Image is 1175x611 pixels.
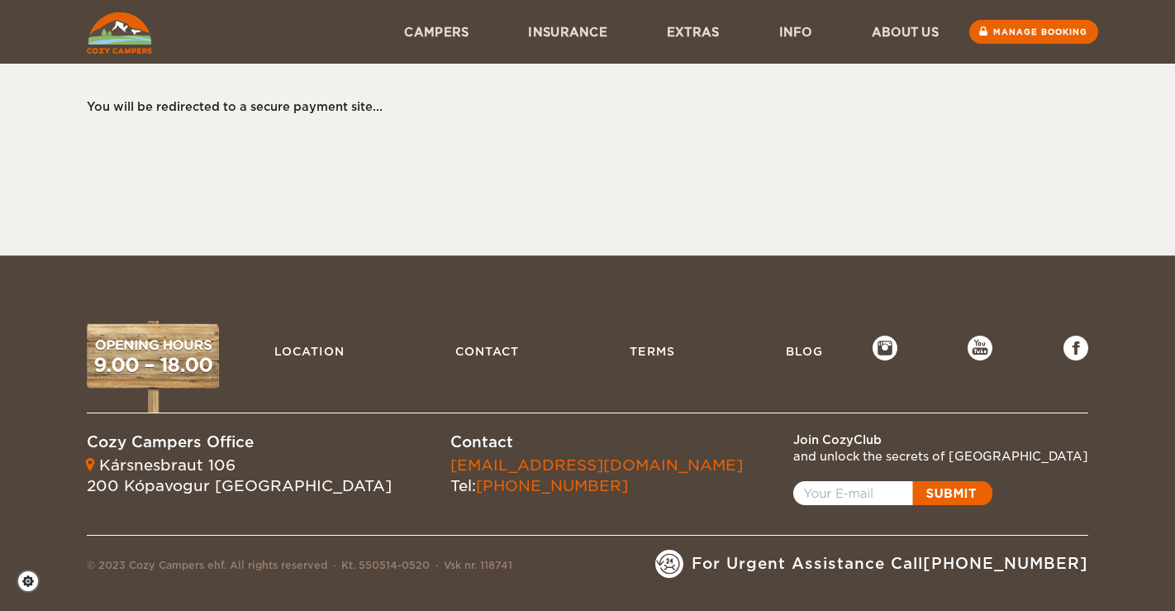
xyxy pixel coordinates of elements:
a: Cookie settings [17,570,50,593]
div: © 2023 Cozy Campers ehf. All rights reserved Kt. 550514-0520 Vsk nr. 118741 [87,558,512,578]
a: Manage booking [969,20,1098,44]
a: Location [266,336,353,367]
a: Terms [621,336,683,367]
a: [EMAIL_ADDRESS][DOMAIN_NAME] [450,456,743,474]
a: Open popup [793,481,992,505]
div: Contact [450,432,743,453]
div: and unlock the secrets of [GEOGRAPHIC_DATA] [793,448,1088,465]
a: Blog [778,336,831,367]
span: For Urgent Assistance Call [692,553,1088,575]
div: Cozy Campers Office [87,432,392,453]
div: You will be redirected to a secure payment site... [87,98,1072,115]
div: Tel: [450,455,743,497]
div: Join CozyClub [793,432,1088,448]
div: Kársnesbraut 106 200 Kópavogur [GEOGRAPHIC_DATA] [87,455,392,497]
img: Cozy Campers [87,12,152,54]
a: Contact [447,336,527,367]
a: [PHONE_NUMBER] [923,555,1088,572]
a: [PHONE_NUMBER] [476,477,628,494]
